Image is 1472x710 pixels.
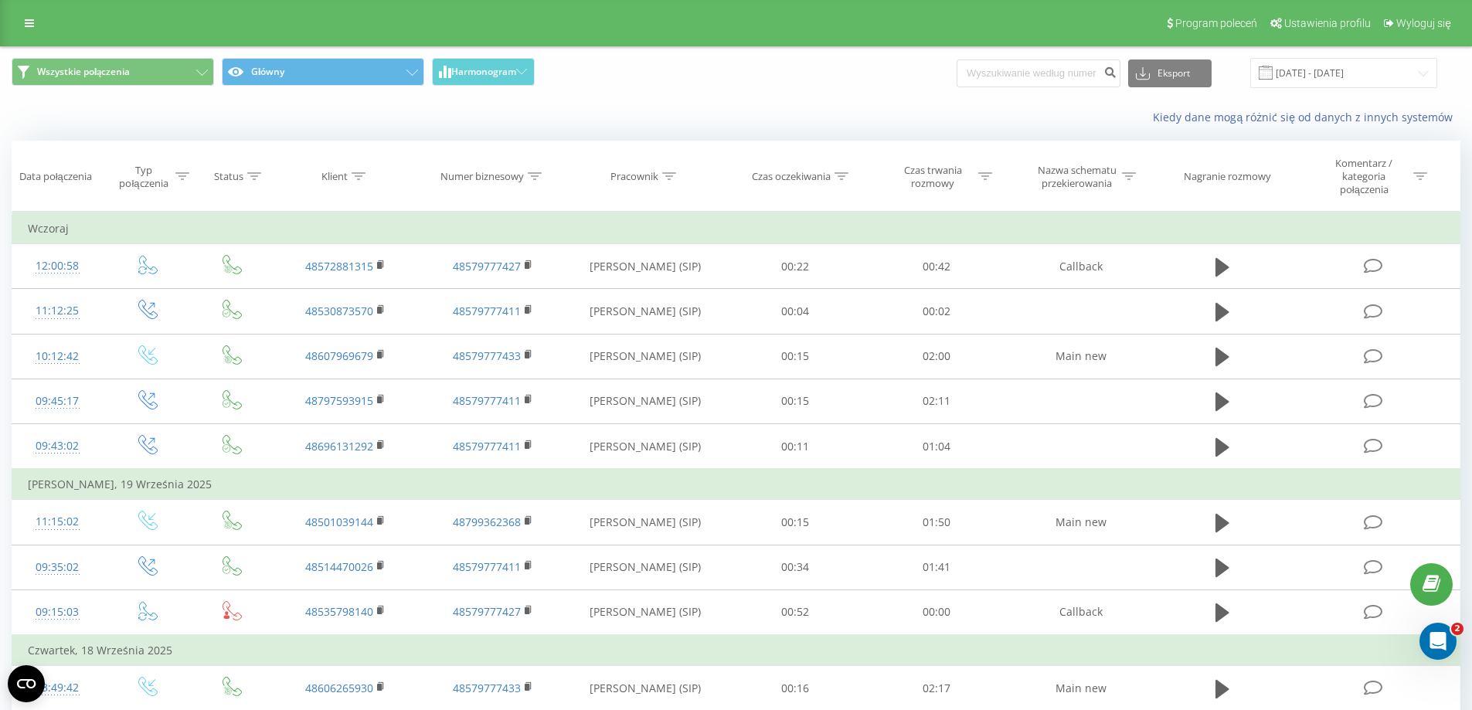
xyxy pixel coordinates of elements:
td: 00:02 [866,289,1008,334]
td: Callback [1007,244,1154,289]
td: 00:15 [725,379,866,423]
button: Wszystkie połączenia [12,58,214,86]
div: 12:00:58 [28,251,87,281]
a: 48530873570 [305,304,373,318]
div: 09:43:02 [28,431,87,461]
td: 00:22 [725,244,866,289]
td: 00:15 [725,334,866,379]
input: Wyszukiwanie według numeru [957,59,1120,87]
td: Main new [1007,334,1154,379]
td: 02:00 [866,334,1008,379]
span: Wszystkie połączenia [37,66,130,78]
div: 09:15:03 [28,597,87,627]
td: 01:50 [866,500,1008,545]
a: 48579777411 [453,304,521,318]
a: 48579777411 [453,439,521,454]
button: Główny [222,58,424,86]
div: Nagranie rozmowy [1184,170,1271,183]
a: 48579777411 [453,393,521,408]
div: Komentarz / kategoria połączenia [1319,157,1409,196]
div: Numer biznesowy [440,170,524,183]
a: 48501039144 [305,515,373,529]
div: 09:35:02 [28,552,87,583]
td: 00:42 [866,244,1008,289]
td: Wczoraj [12,213,1460,244]
button: Harmonogram [432,58,535,86]
td: 00:52 [725,589,866,635]
button: Open CMP widget [8,665,45,702]
a: 48607969679 [305,348,373,363]
td: [PERSON_NAME], 19 Września 2025 [12,469,1460,500]
span: 2 [1451,623,1464,635]
td: 02:11 [866,379,1008,423]
div: 13:49:42 [28,673,87,703]
td: 00:15 [725,500,866,545]
button: Eksport [1128,59,1212,87]
div: Pracownik [610,170,658,183]
td: 00:04 [725,289,866,334]
td: Czwartek, 18 Września 2025 [12,635,1460,666]
div: Czas oczekiwania [752,170,831,183]
span: Ustawienia profilu [1284,17,1371,29]
iframe: Intercom live chat [1419,623,1457,660]
a: 48579777433 [453,681,521,695]
td: Callback [1007,589,1154,635]
td: [PERSON_NAME] (SIP) [566,424,725,470]
span: Program poleceń [1175,17,1257,29]
td: Main new [1007,500,1154,545]
a: 48572881315 [305,259,373,273]
a: 48579777433 [453,348,521,363]
a: 48514470026 [305,559,373,574]
div: 11:12:25 [28,296,87,326]
div: Klient [321,170,348,183]
td: 00:34 [725,545,866,589]
div: 09:45:17 [28,386,87,416]
a: 48579777411 [453,559,521,574]
td: [PERSON_NAME] (SIP) [566,500,725,545]
td: [PERSON_NAME] (SIP) [566,545,725,589]
td: [PERSON_NAME] (SIP) [566,244,725,289]
a: 48606265930 [305,681,373,695]
td: 01:04 [866,424,1008,470]
td: [PERSON_NAME] (SIP) [566,289,725,334]
td: [PERSON_NAME] (SIP) [566,589,725,635]
div: 11:15:02 [28,507,87,537]
a: 48579777427 [453,604,521,619]
td: 00:00 [866,589,1008,635]
a: 48799362368 [453,515,521,529]
td: 00:11 [725,424,866,470]
a: 48579777427 [453,259,521,273]
a: 48535798140 [305,604,373,619]
a: Kiedy dane mogą różnić się od danych z innych systemów [1153,110,1460,124]
div: Nazwa schematu przekierowania [1035,164,1118,190]
div: Status [214,170,243,183]
span: Harmonogram [451,66,516,77]
a: 48696131292 [305,439,373,454]
div: Data połączenia [19,170,92,183]
div: 10:12:42 [28,341,87,372]
td: [PERSON_NAME] (SIP) [566,334,725,379]
td: [PERSON_NAME] (SIP) [566,379,725,423]
span: Wyloguj się [1396,17,1451,29]
td: 01:41 [866,545,1008,589]
div: Czas trwania rozmowy [892,164,974,190]
div: Typ połączenia [116,164,171,190]
a: 48797593915 [305,393,373,408]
